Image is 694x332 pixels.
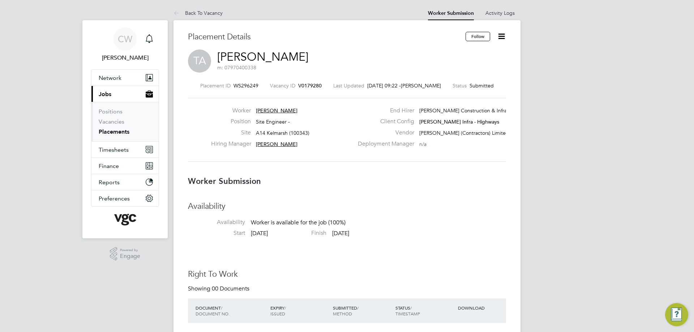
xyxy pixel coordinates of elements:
[221,305,222,311] span: /
[99,163,119,169] span: Finance
[485,10,515,16] a: Activity Logs
[91,158,159,174] button: Finance
[188,176,261,186] b: Worker Submission
[256,130,309,136] span: A14 Kelmarsh (100343)
[99,91,111,98] span: Jobs
[99,179,120,186] span: Reports
[456,301,506,314] div: DOWNLOAD
[419,130,509,136] span: [PERSON_NAME] (Contractors) Limited
[354,129,414,137] label: Vendor
[453,82,467,89] label: Status
[270,311,285,316] span: ISSUED
[99,146,129,153] span: Timesheets
[298,82,322,89] span: V0179280
[394,301,456,320] div: STATUS
[333,82,364,89] label: Last Updated
[395,311,420,316] span: TIMESTAMP
[217,50,308,64] a: [PERSON_NAME]
[419,141,427,147] span: n/a
[211,107,251,115] label: Worker
[256,141,297,147] span: [PERSON_NAME]
[188,49,211,73] span: TA
[99,128,129,135] a: Placements
[354,118,414,125] label: Client Config
[120,247,140,253] span: Powered by
[234,82,258,89] span: WS296249
[120,253,140,259] span: Engage
[188,32,460,42] h3: Placement Details
[194,301,269,320] div: DOCUMENT
[200,82,231,89] label: Placement ID
[99,195,130,202] span: Preferences
[196,311,230,316] span: DOCUMENT NO.
[211,129,251,137] label: Site
[217,64,256,71] span: m: 07970400338
[188,201,506,212] h3: Availability
[419,118,499,125] span: [PERSON_NAME] Infra - Highways
[270,82,295,89] label: Vacancy ID
[428,10,474,16] a: Worker Submission
[212,285,249,292] span: 00 Documents
[91,174,159,190] button: Reports
[357,305,359,311] span: /
[114,214,136,225] img: vgcgroup-logo-retina.png
[91,142,159,158] button: Timesheets
[82,20,168,238] nav: Main navigation
[367,82,401,89] span: [DATE] 09:22 -
[91,53,159,62] span: Chris Watson
[354,140,414,148] label: Deployment Manager
[91,102,159,141] div: Jobs
[211,140,251,148] label: Hiring Manager
[256,118,290,125] span: Site Engineer -
[401,82,441,89] span: [PERSON_NAME]
[269,301,331,320] div: EXPIRY
[251,230,268,237] span: [DATE]
[188,269,506,280] h3: Right To Work
[466,32,490,41] button: Follow
[333,311,352,316] span: METHOD
[91,190,159,206] button: Preferences
[99,108,123,115] a: Positions
[331,301,394,320] div: SUBMITTED
[284,305,286,311] span: /
[91,70,159,86] button: Network
[99,118,124,125] a: Vacancies
[470,82,494,89] span: Submitted
[332,230,349,237] span: [DATE]
[211,118,251,125] label: Position
[188,285,251,293] div: Showing
[269,229,326,237] label: Finish
[354,107,414,115] label: End Hirer
[91,214,159,225] a: Go to home page
[251,219,346,226] span: Worker is available for the job (100%)
[188,219,245,226] label: Availability
[188,229,245,237] label: Start
[91,86,159,102] button: Jobs
[99,74,121,81] span: Network
[256,107,297,114] span: [PERSON_NAME]
[91,27,159,62] a: CW[PERSON_NAME]
[110,247,141,261] a: Powered byEngage
[173,10,223,16] a: Back To Vacancy
[419,107,516,114] span: [PERSON_NAME] Construction & Infrast…
[665,303,688,326] button: Engage Resource Center
[118,34,132,44] span: CW
[410,305,412,311] span: /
